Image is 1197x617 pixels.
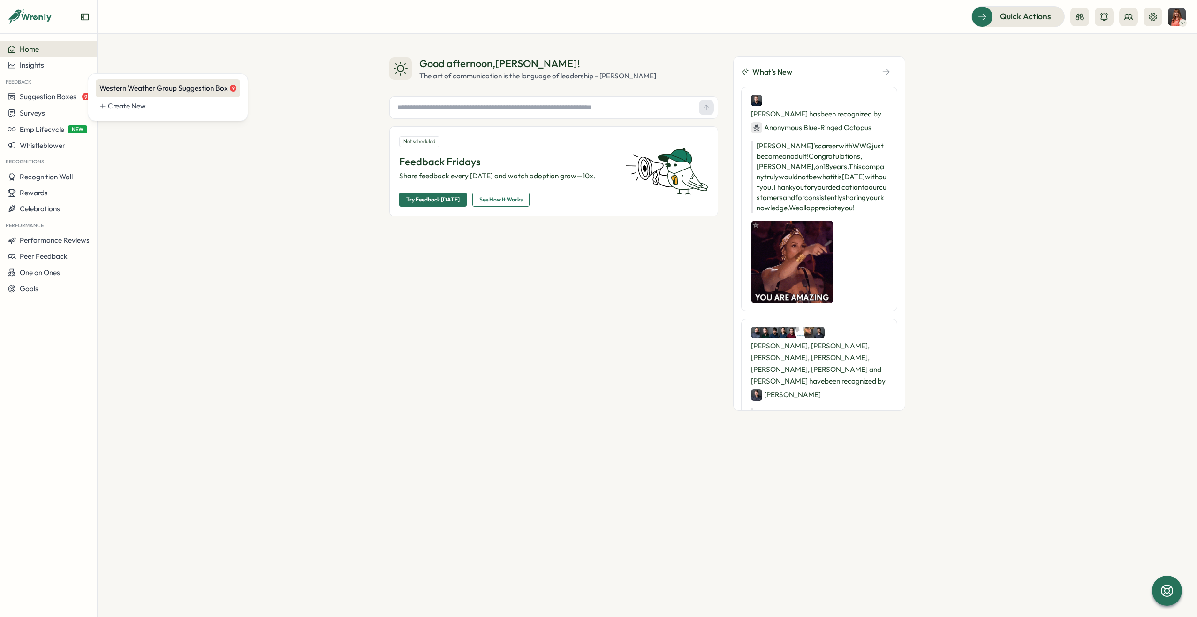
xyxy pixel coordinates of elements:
[971,6,1065,27] button: Quick Actions
[108,101,236,111] div: Create New
[787,327,798,338] img: Lawrence Brown
[20,172,73,181] span: Recognition Wall
[20,284,38,293] span: Goals
[751,327,887,401] div: [PERSON_NAME], [PERSON_NAME], [PERSON_NAME], [PERSON_NAME], [PERSON_NAME], [PERSON_NAME] and [PER...
[20,92,76,101] span: Suggestion Boxes
[20,45,39,54] span: Home
[479,193,523,206] span: See How It Works
[419,71,656,81] div: The art of communication is the language of leadership - [PERSON_NAME]
[751,408,887,429] p: Thank you for all of the help with the nonstop PSPS updates and support this week!
[760,327,771,338] img: Andrew Miro
[751,122,871,133] div: Anonymous Blue-Ringed Octopus
[20,268,60,277] span: One on Ones
[751,141,887,213] p: [PERSON_NAME]'s career with WWG just became an adult! Congratulations, [PERSON_NAME], on 18 years...
[751,221,833,303] img: Recognition Image
[778,327,789,338] img: Christina Moralez
[751,389,821,401] div: [PERSON_NAME]
[20,252,68,261] span: Peer Feedback
[80,12,90,22] button: Expand sidebar
[96,97,240,115] a: Create New
[769,327,780,338] img: Alexander Mellerski
[96,79,240,97] a: Western Weather Group Suggestion Box9
[399,171,614,181] p: Share feedback every [DATE] and watch adoption grow—10x.
[82,93,90,100] span: 9
[419,56,656,71] div: Good afternoon , [PERSON_NAME] !
[399,136,439,147] div: Not scheduled
[752,66,792,78] span: What's New
[99,83,236,93] div: Western Weather Group Suggestion Box
[399,193,467,207] button: Try Feedback [DATE]
[751,327,762,338] img: Angel Ibarra
[68,125,87,133] span: NEW
[813,327,825,338] img: Tony LeDonne
[20,141,65,150] span: Whistleblower
[751,95,887,133] div: [PERSON_NAME] has been recognized by
[1000,10,1051,23] span: Quick Actions
[20,204,60,213] span: Celebrations
[20,236,90,245] span: Performance Reviews
[751,389,762,401] img: Brad Wilmot
[795,327,807,338] img: Brent Kimberley
[804,327,816,338] img: Joshua Lohse
[399,154,614,169] p: Feedback Fridays
[1168,8,1186,26] img: Nikki Kean
[20,108,45,117] span: Surveys
[472,193,530,207] button: See How It Works
[20,188,48,197] span: Rewards
[406,193,460,206] span: Try Feedback [DATE]
[230,85,236,92] span: 9
[20,125,64,134] span: Emp Lifecycle
[20,61,44,69] span: Insights
[751,95,762,106] img: Matt Wanink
